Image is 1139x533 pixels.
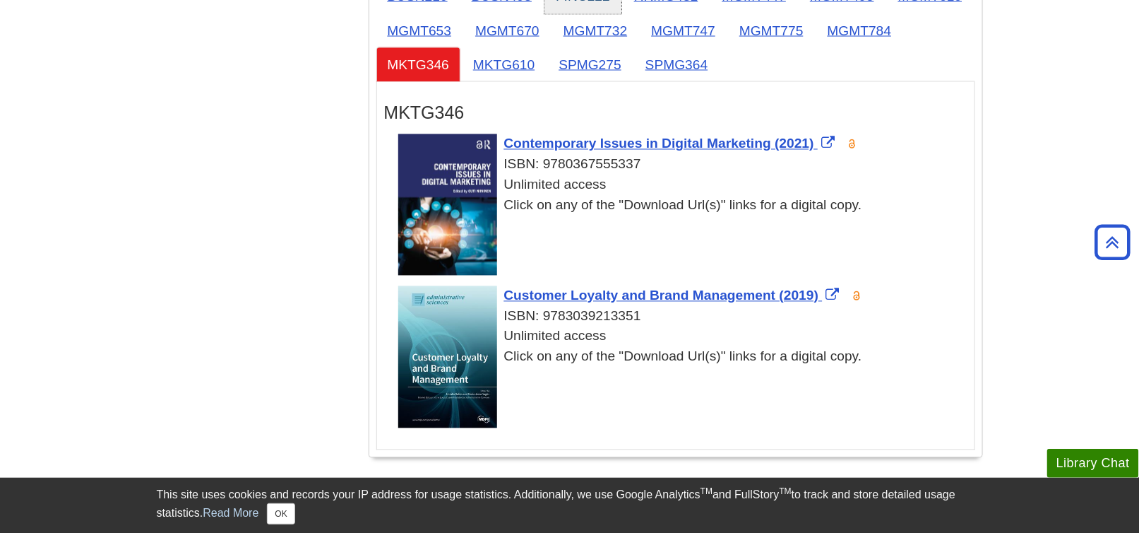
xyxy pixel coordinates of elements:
[376,47,460,82] a: MKTG346
[398,134,497,275] img: Cover Art
[398,175,967,216] div: Unlimited access Click on any of the "Download Url(s)" links for a digital copy.
[203,507,258,519] a: Read More
[816,13,903,48] a: MGMT784
[504,136,839,151] a: Link opens in new window
[700,486,712,496] sup: TM
[398,286,497,428] img: Cover Art
[462,47,546,82] a: MKTG610
[847,139,858,150] img: Open Access
[1047,449,1139,478] button: Library Chat
[1090,233,1135,252] a: Back to Top
[504,136,814,151] span: Contemporary Issues in Digital Marketing (2021)
[504,288,843,303] a: Link opens in new window
[547,47,633,82] a: SPMG275
[634,47,720,82] a: SPMG364
[728,13,815,48] a: MGMT775
[640,13,727,48] a: MGMT747
[780,486,792,496] sup: TM
[157,486,983,525] div: This site uses cookies and records your IP address for usage statistics. Additionally, we use Goo...
[504,288,819,303] span: Customer Loyalty and Brand Management (2019)
[398,307,967,327] div: ISBN: 9783039213351
[552,13,639,48] a: MGMT732
[464,13,551,48] a: MGMT670
[852,291,862,302] img: Open Access
[267,503,294,525] button: Close
[384,103,967,124] h3: MKTG346
[398,327,967,368] div: Unlimited access Click on any of the "Download Url(s)" links for a digital copy.
[376,13,463,48] a: MGMT653
[398,155,967,175] div: ISBN: 9780367555337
